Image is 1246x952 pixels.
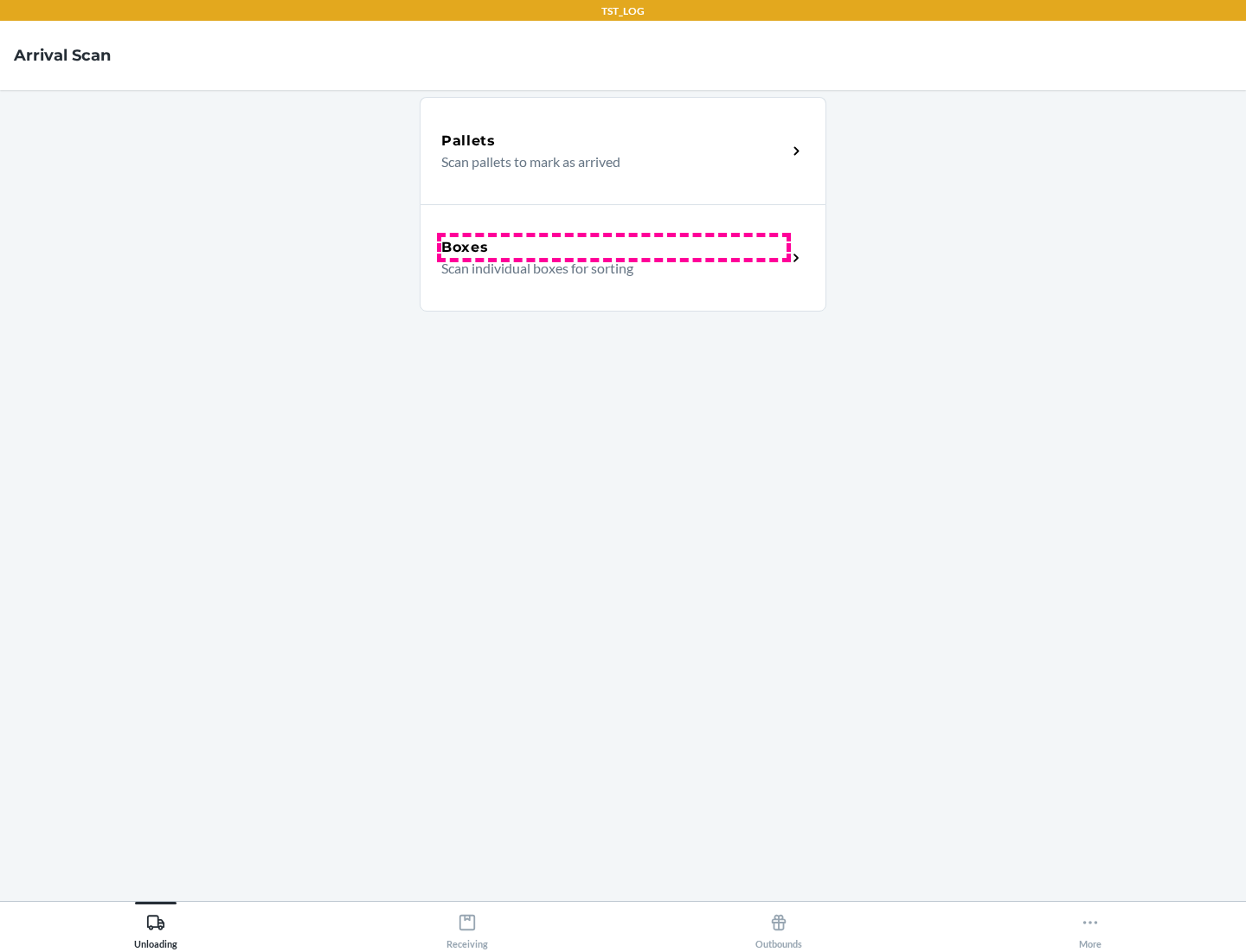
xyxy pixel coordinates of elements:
[441,131,496,151] h5: Pallets
[446,906,488,949] div: Receiving
[420,204,826,312] a: BoxesScan individual boxes for sorting
[441,237,489,258] h5: Boxes
[134,906,177,949] div: Unloading
[623,902,934,949] button: Outbounds
[420,97,826,204] a: PalletsScan pallets to mark as arrived
[441,258,773,279] p: Scan individual boxes for sorting
[14,44,111,67] h4: Arrival Scan
[934,902,1246,949] button: More
[601,3,645,19] p: TST_LOG
[441,151,773,172] p: Scan pallets to mark as arrived
[1079,906,1101,949] div: More
[311,902,623,949] button: Receiving
[755,906,802,949] div: Outbounds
